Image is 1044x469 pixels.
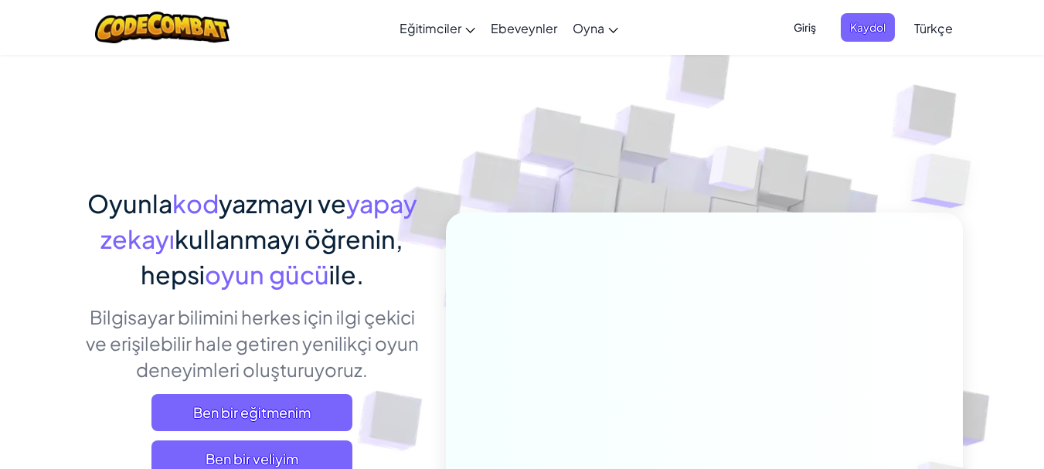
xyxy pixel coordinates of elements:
img: CodeCombat logo [95,12,230,43]
span: yazmayı ve [219,188,346,219]
span: kod [172,188,219,219]
span: Türkçe [914,20,953,36]
img: Overlap cubes [679,115,791,230]
span: Oyunla [87,188,172,219]
span: Oyna [573,20,604,36]
span: kullanmayı öğrenin, hepsi [141,223,404,290]
img: Overlap cubes [880,116,1014,246]
p: Bilgisayar bilimini herkes için ilgi çekici ve erişilebilir hale getiren yenilikçi oyun deneyimle... [82,304,423,382]
span: ile. [329,259,364,290]
a: Eğitimciler [392,7,483,49]
a: Ben bir eğitmenim [151,394,352,431]
a: Ebeveynler [483,7,565,49]
span: Eğitimciler [400,20,461,36]
span: oyun gücü [205,259,329,290]
a: Türkçe [906,7,961,49]
button: Kaydol [841,13,895,42]
button: Giriş [784,13,825,42]
a: Oyna [565,7,626,49]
